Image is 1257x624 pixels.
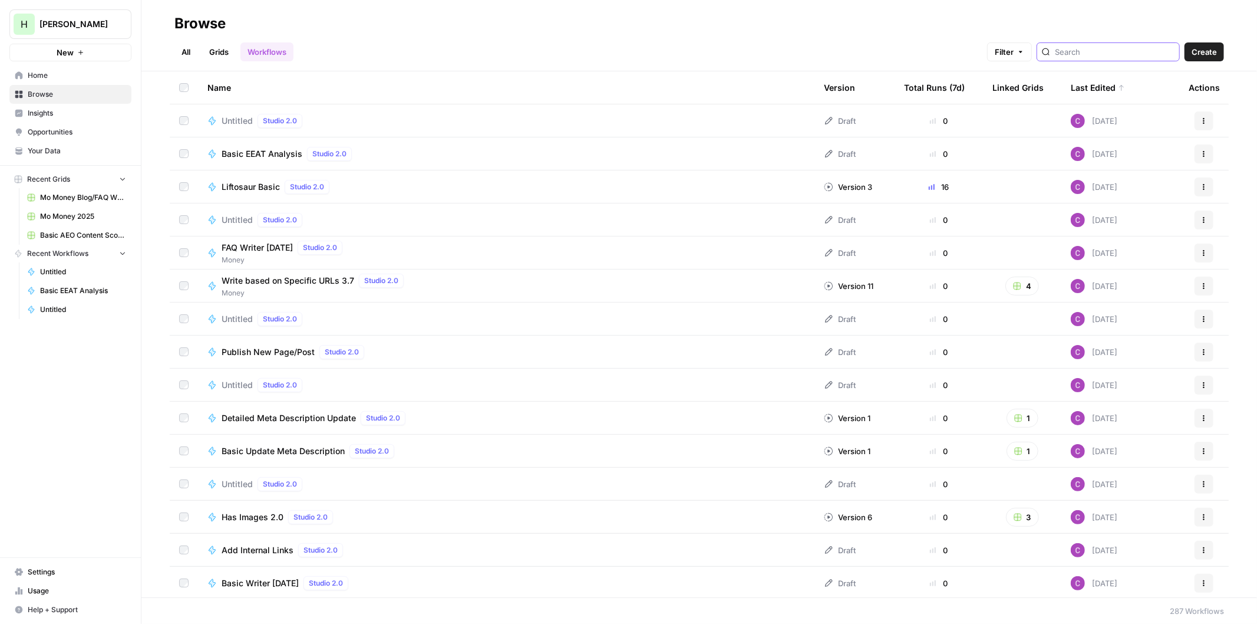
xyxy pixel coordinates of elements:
[824,313,856,325] div: Draft
[222,181,280,193] span: Liftosaur Basic
[28,586,126,596] span: Usage
[824,71,855,104] div: Version
[22,300,131,319] a: Untitled
[40,230,126,241] span: Basic AEO Content Scorecard with Improvement Report Grid
[904,313,974,325] div: 0
[824,247,856,259] div: Draft
[40,192,126,203] span: Mo Money Blog/FAQ Writer
[222,379,253,391] span: Untitled
[207,477,805,491] a: UntitledStudio 2.0
[904,115,974,127] div: 0
[1071,114,1117,128] div: [DATE]
[1071,576,1117,590] div: [DATE]
[1071,576,1085,590] img: lfe6qmc50w30utgkmhcdgn0017qz
[207,241,805,265] a: FAQ Writer [DATE]Studio 2.0Money
[263,215,297,225] span: Studio 2.0
[22,281,131,300] a: Basic EEAT Analysis
[904,148,974,160] div: 0
[222,275,354,287] span: Write based on Specific URLs 3.7
[222,214,253,226] span: Untitled
[1071,213,1117,227] div: [DATE]
[1071,543,1085,557] img: lfe6qmc50w30utgkmhcdgn0017qz
[27,174,70,185] span: Recent Grids
[824,148,856,160] div: Draft
[904,379,974,391] div: 0
[57,47,74,58] span: New
[207,114,805,128] a: UntitledStudio 2.0
[1071,510,1117,524] div: [DATE]
[207,378,805,392] a: UntitledStudio 2.0
[824,115,856,127] div: Draft
[222,478,253,490] span: Untitled
[1071,345,1117,359] div: [DATE]
[904,71,965,104] div: Total Runs (7d)
[207,274,805,298] a: Write based on Specific URLs 3.7Studio 2.0Money
[1071,411,1117,425] div: [DATE]
[1071,180,1085,194] img: lfe6qmc50w30utgkmhcdgn0017qz
[9,9,131,39] button: Workspace: Hasbrook
[28,605,126,615] span: Help + Support
[222,412,356,424] span: Detailed Meta Description Update
[240,42,293,61] a: Workflows
[1071,444,1085,458] img: lfe6qmc50w30utgkmhcdgn0017qz
[28,89,126,100] span: Browse
[904,346,974,358] div: 0
[904,544,974,556] div: 0
[9,66,131,85] a: Home
[222,115,253,127] span: Untitled
[1071,279,1085,293] img: lfe6qmc50w30utgkmhcdgn0017qz
[9,582,131,600] a: Usage
[1071,543,1117,557] div: [DATE]
[904,412,974,424] div: 0
[1071,246,1117,260] div: [DATE]
[1071,147,1085,161] img: lfe6qmc50w30utgkmhcdgn0017qz
[40,267,126,277] span: Untitled
[904,247,974,259] div: 0
[22,207,131,226] a: Mo Money 2025
[207,411,805,425] a: Detailed Meta Description UpdateStudio 2.0
[9,104,131,123] a: Insights
[824,379,856,391] div: Draft
[1006,508,1039,527] button: 3
[222,577,299,589] span: Basic Writer [DATE]
[290,182,324,192] span: Studio 2.0
[9,44,131,61] button: New
[222,148,302,160] span: Basic EEAT Analysis
[207,312,805,326] a: UntitledStudio 2.0
[263,116,297,126] span: Studio 2.0
[207,180,805,194] a: Liftosaur BasicStudio 2.0
[28,127,126,137] span: Opportunities
[904,280,974,292] div: 0
[364,275,398,286] span: Studio 2.0
[1007,442,1038,461] button: 1
[1071,71,1125,104] div: Last Edited
[1007,409,1038,428] button: 1
[207,510,805,524] a: Has Images 2.0Studio 2.0
[207,147,805,161] a: Basic EEAT AnalysisStudio 2.0
[824,511,872,523] div: Version 6
[222,445,345,457] span: Basic Update Meta Description
[174,14,226,33] div: Browse
[1071,477,1085,491] img: lfe6qmc50w30utgkmhcdgn0017qz
[325,347,359,357] span: Studio 2.0
[222,255,347,265] span: Money
[303,242,337,253] span: Studio 2.0
[303,545,338,556] span: Studio 2.0
[28,108,126,119] span: Insights
[309,578,343,589] span: Studio 2.0
[1071,213,1085,227] img: lfe6qmc50w30utgkmhcdgn0017qz
[27,248,88,259] span: Recent Workflows
[1071,378,1085,392] img: lfe6qmc50w30utgkmhcdgn0017qz
[222,242,293,254] span: FAQ Writer [DATE]
[40,304,126,315] span: Untitled
[263,479,297,490] span: Studio 2.0
[28,146,126,156] span: Your Data
[312,149,347,159] span: Studio 2.0
[904,214,974,226] div: 0
[1071,312,1085,326] img: lfe6qmc50w30utgkmhcdgn0017qz
[992,71,1044,104] div: Linked Grids
[9,85,131,104] a: Browse
[9,245,131,262] button: Recent Workflows
[40,211,126,222] span: Mo Money 2025
[1055,46,1174,58] input: Search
